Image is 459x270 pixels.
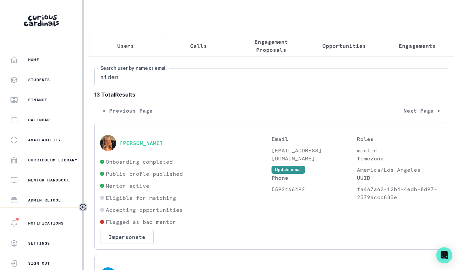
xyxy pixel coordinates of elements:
[399,42,436,50] p: Engagements
[357,146,443,154] p: mentor
[28,197,61,203] p: Admin Retool
[106,206,183,214] p: Accepting opportunities
[94,104,161,117] button: < Previous Page
[24,15,59,26] img: Curious Cardinals Logo
[436,247,452,263] div: Open Intercom Messenger
[106,170,183,178] p: Public profile published
[322,42,366,50] p: Opportunities
[357,135,443,143] p: Roles
[28,77,50,83] p: Students
[106,218,176,226] p: Flagged as bad mentor
[100,230,154,244] button: Impersonate
[79,203,87,212] button: Toggle sidebar
[272,166,305,174] button: Update email
[272,174,357,182] p: Phone
[28,261,50,266] p: Sign Out
[357,185,443,201] p: fa467a62-12b4-4edb-8d97-2379accd883e
[272,146,357,162] p: [EMAIL_ADDRESS][DOMAIN_NAME]
[190,42,207,50] p: Calls
[28,57,39,62] p: Home
[395,104,448,117] button: Next Page >
[357,174,443,182] p: UUID
[28,117,50,123] p: Calendar
[241,38,302,54] p: Engagement Proposals
[94,91,448,99] b: 13 Total Results
[357,166,443,174] p: America/Los_Angeles
[117,42,134,50] p: Users
[28,177,69,183] p: Mentor Handbook
[28,137,61,143] p: Availability
[106,194,176,202] p: Eligible for matching
[28,157,78,163] p: Curriculum Library
[120,140,163,146] button: [PERSON_NAME]
[28,241,50,246] p: Settings
[106,182,149,190] p: Mentor active
[272,185,357,193] p: 5592466492
[28,221,64,226] p: Notifications
[357,154,443,162] p: Timezone
[272,135,357,143] p: Email
[28,97,47,103] p: Finance
[106,158,173,166] p: Onboarding completed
